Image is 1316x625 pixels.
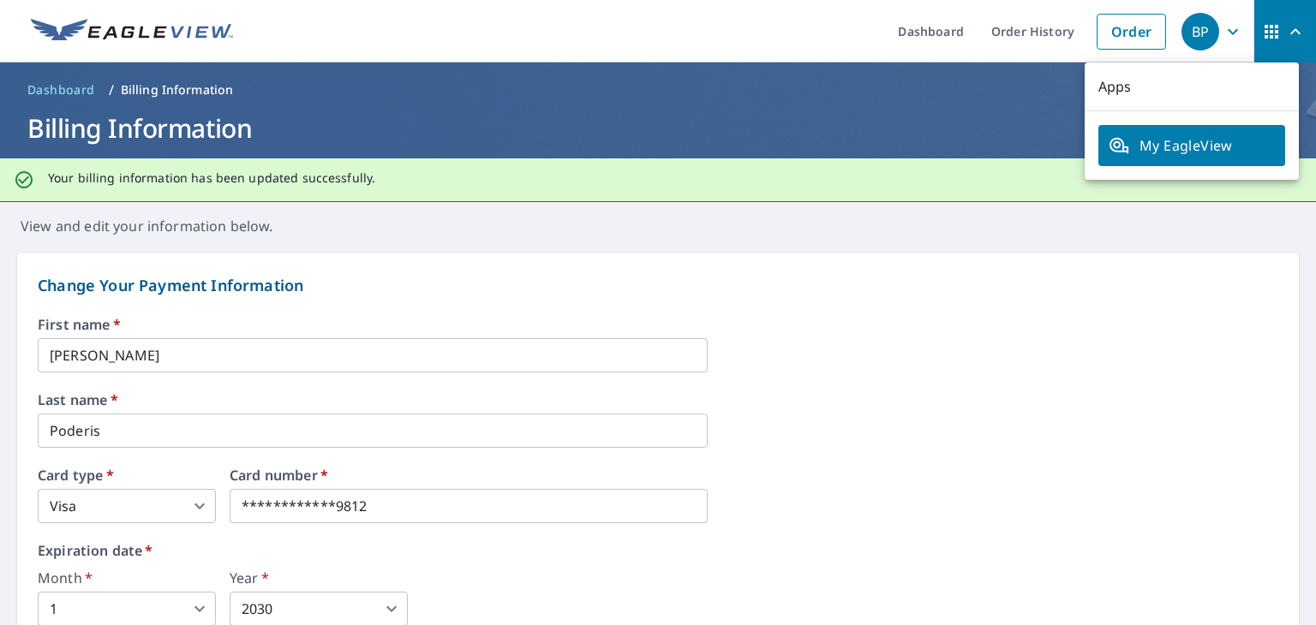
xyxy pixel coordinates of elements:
[21,76,102,104] a: Dashboard
[38,468,216,482] label: Card type
[121,81,234,98] p: Billing Information
[1109,135,1275,156] span: My EagleView
[38,274,1278,297] p: Change Your Payment Information
[1181,13,1219,51] div: BP
[21,110,1295,146] h1: Billing Information
[1098,125,1285,166] a: My EagleView
[27,81,95,98] span: Dashboard
[109,80,114,100] li: /
[38,489,216,523] div: Visa
[38,393,1278,407] label: Last name
[31,19,233,45] img: EV Logo
[230,571,408,585] label: Year
[230,468,708,482] label: Card number
[38,318,1278,331] label: First name
[1097,14,1166,50] a: Order
[38,571,216,585] label: Month
[21,76,1295,104] nav: breadcrumb
[48,170,375,186] p: Your billing information has been updated successfully.
[38,544,1278,557] label: Expiration date
[1085,62,1299,111] p: Apps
